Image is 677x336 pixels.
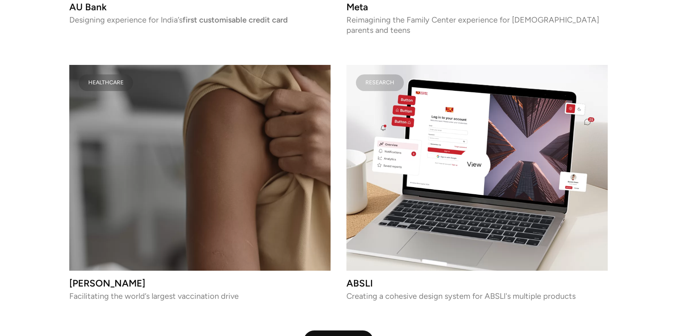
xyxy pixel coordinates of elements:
p: Reimagining the Family Center experience for [DEMOGRAPHIC_DATA] parents and teens [346,17,608,33]
h3: Meta [346,4,608,11]
div: RESEARCH [365,81,394,85]
p: Facilitating the world’s largest vaccination drive [69,293,331,299]
h3: ABSLI [346,280,608,287]
h3: [PERSON_NAME] [69,280,331,287]
strong: first customisable credit card [183,15,288,25]
p: Creating a cohesive design system for ABSLI's multiple products [346,293,608,299]
div: HEALTHCARE [88,81,124,85]
p: Designing experience for India’s [69,17,331,23]
a: RESEARCHABSLICreating a cohesive design system for ABSLI's multiple products [346,65,608,299]
h3: AU Bank [69,4,331,11]
a: HEALTHCARE[PERSON_NAME]Facilitating the world’s largest vaccination drive [69,65,331,299]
